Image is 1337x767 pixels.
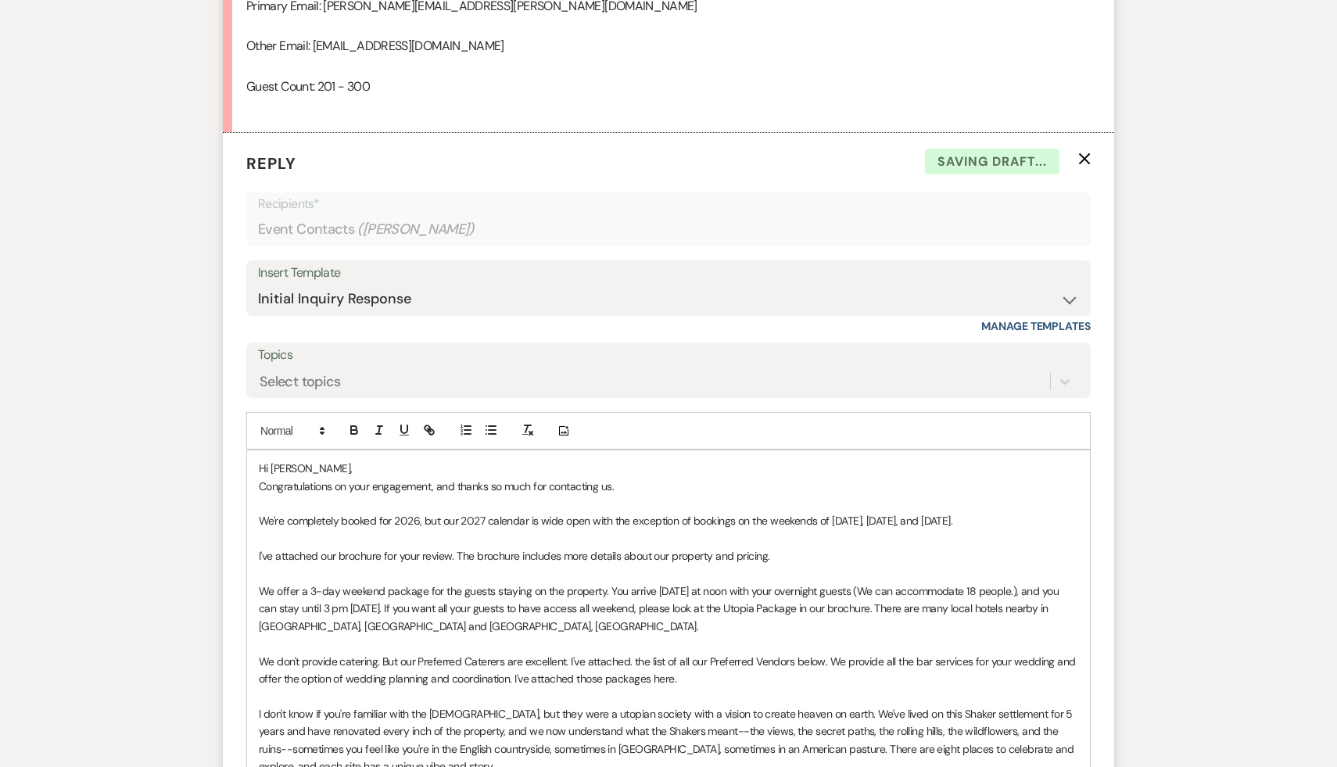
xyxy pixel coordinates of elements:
[246,153,296,174] span: Reply
[260,371,341,392] div: Select topics
[259,460,1078,477] p: Hi [PERSON_NAME],
[259,584,1062,633] span: We offer a 3-day weekend package for the guests staying on the property. You arrive [DATE] at noo...
[259,547,1078,564] p: I've attached our brochure for your review. The brochure includes more details about our property...
[258,214,1079,245] div: Event Contacts
[259,653,1078,688] p: We don't provide catering. But our Preferred Caterers are excellent. I've attached. the list of a...
[259,478,1078,495] p: Congratulations on your engagement, and thanks so much for contacting us.
[357,219,475,240] span: ( [PERSON_NAME] )
[258,344,1079,367] label: Topics
[258,262,1079,285] div: Insert Template
[981,319,1091,333] a: Manage Templates
[259,512,1078,529] p: We're completely booked for 2026, but our 2027 calendar is wide open with the exception of bookin...
[258,194,1079,214] p: Recipients*
[925,149,1059,175] span: Saving draft...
